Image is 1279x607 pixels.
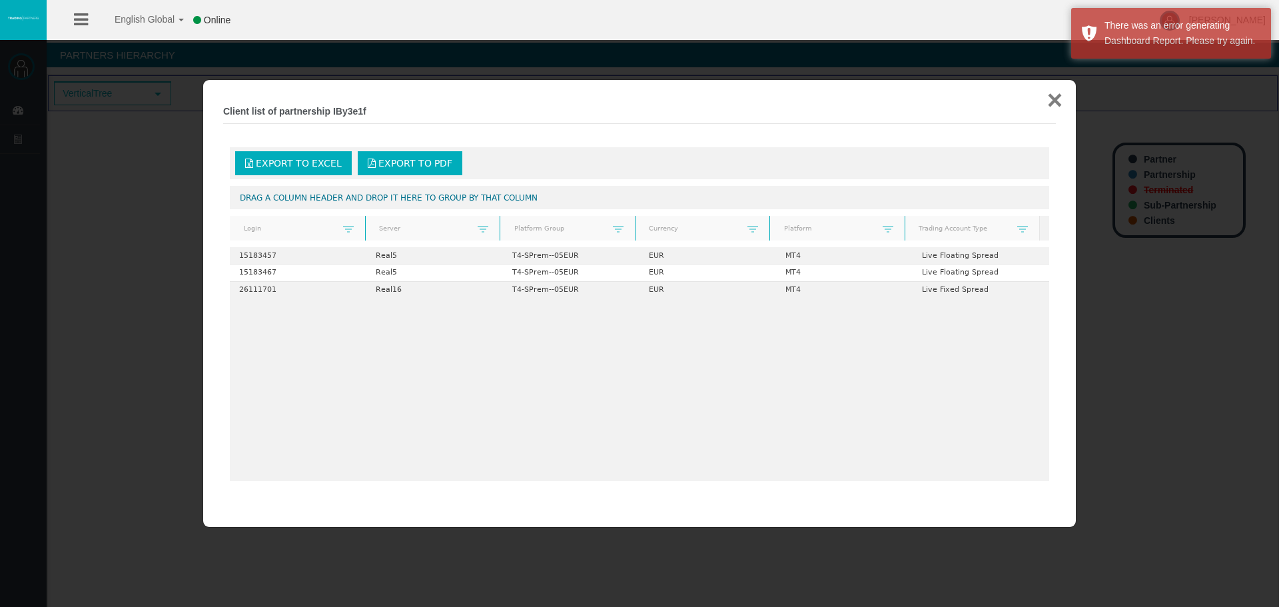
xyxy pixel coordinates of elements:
[235,220,342,238] a: Login
[639,265,776,282] td: EUR
[911,220,1017,238] a: Trading Account Type
[776,247,913,265] td: MT4
[235,151,352,175] a: Export to Excel
[97,14,175,25] span: English Global
[366,247,503,265] td: Real5
[913,247,1049,265] td: Live Floating Spread
[378,158,452,169] span: Export to PDF
[366,265,503,282] td: Real5
[775,220,882,238] a: Platform
[230,247,366,265] td: 15183457
[1104,18,1261,49] div: There was an error generating Dashboard Report. Please try again.
[503,247,639,265] td: T4-SPrem--05EUR
[230,186,1049,209] div: Drag a column header and drop it here to group by that column
[204,15,230,25] span: Online
[503,265,639,282] td: T4-SPrem--05EUR
[776,265,913,282] td: MT4
[1047,87,1063,113] button: ×
[776,282,913,299] td: MT4
[641,220,747,238] a: Currency
[639,282,776,299] td: EUR
[256,158,342,169] span: Export to Excel
[371,220,478,238] a: Server
[639,247,776,265] td: EUR
[7,15,40,21] img: logo.svg
[506,220,612,238] a: Platform Group
[230,282,366,299] td: 26111701
[223,106,366,117] b: Client list of partnership IBy3e1f
[913,265,1049,282] td: Live Floating Spread
[913,282,1049,299] td: Live Fixed Spread
[358,151,462,175] a: Export to PDF
[366,282,503,299] td: Real16
[503,282,639,299] td: T4-SPrem--05EUR
[230,265,366,282] td: 15183467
